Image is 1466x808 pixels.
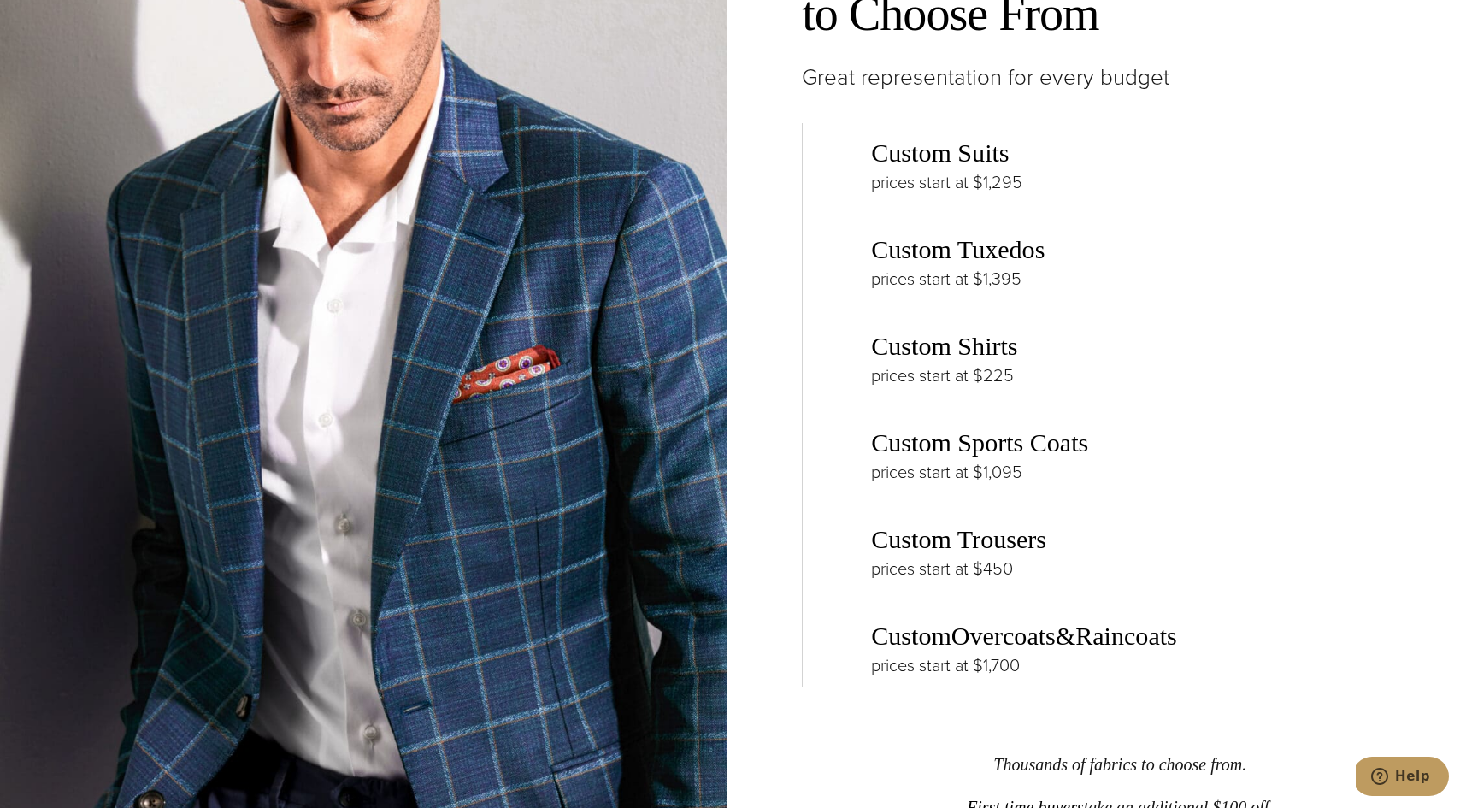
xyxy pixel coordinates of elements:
a: Custom Trousers [871,525,1046,554]
p: prices start at $225 [871,362,1438,389]
p: prices start at $1,295 [871,168,1438,196]
a: Custom Shirts [871,332,1017,361]
p: prices start at $450 [871,555,1438,582]
p: prices start at $1,700 [871,652,1438,679]
a: Custom Tuxedos [871,235,1045,264]
p: Great representation for every budget [802,60,1438,96]
a: Custom Suits [871,139,1009,168]
p: prices start at $1,395 [871,265,1438,292]
a: Custom Sports Coats [871,428,1088,457]
p: Thousands of fabrics to choose from. [802,743,1438,786]
p: prices start at $1,095 [871,458,1438,486]
iframe: Opens a widget where you can chat to one of our agents [1356,757,1449,799]
a: Raincoats [1075,622,1177,651]
a: Overcoats [951,622,1056,651]
h3: Custom & [871,621,1438,652]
